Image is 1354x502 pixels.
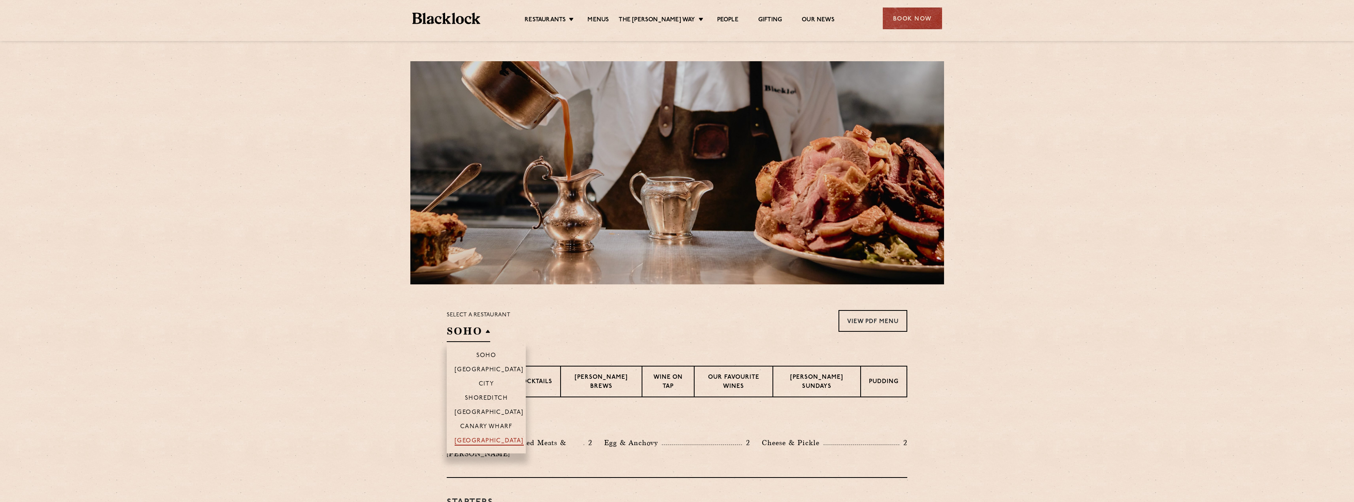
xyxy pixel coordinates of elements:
[883,8,942,29] div: Book Now
[869,378,899,387] p: Pudding
[762,437,823,448] p: Cheese & Pickle
[838,310,907,332] a: View PDF Menu
[781,373,852,392] p: [PERSON_NAME] Sundays
[455,367,524,374] p: [GEOGRAPHIC_DATA]
[899,438,907,448] p: 2
[460,423,512,431] p: Canary Wharf
[569,373,634,392] p: [PERSON_NAME] Brews
[447,324,490,342] h2: SOHO
[412,13,481,24] img: BL_Textured_Logo-footer-cropped.svg
[455,438,524,446] p: [GEOGRAPHIC_DATA]
[584,438,592,448] p: 2
[604,437,662,448] p: Egg & Anchovy
[650,373,685,392] p: Wine on Tap
[742,438,750,448] p: 2
[802,16,835,25] a: Our News
[587,16,609,25] a: Menus
[465,395,508,403] p: Shoreditch
[479,381,494,389] p: City
[476,352,497,360] p: Soho
[717,16,738,25] a: People
[447,310,510,320] p: Select a restaurant
[525,16,566,25] a: Restaurants
[447,417,907,427] h3: Pre Chop Bites
[619,16,695,25] a: The [PERSON_NAME] Way
[517,378,552,387] p: Cocktails
[702,373,765,392] p: Our favourite wines
[455,409,524,417] p: [GEOGRAPHIC_DATA]
[758,16,782,25] a: Gifting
